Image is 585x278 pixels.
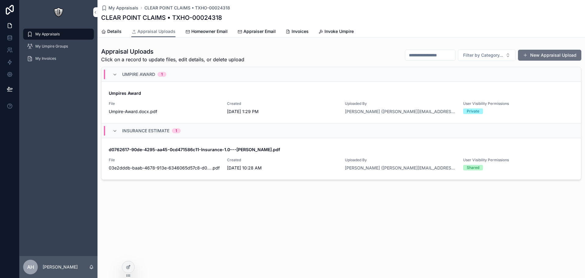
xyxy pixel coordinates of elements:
a: [PERSON_NAME] ([PERSON_NAME][EMAIL_ADDRESS][DOMAIN_NAME]) [345,165,456,171]
button: Select Button [458,49,516,61]
span: Click on a record to update files, edit details, or delete upload [101,56,244,63]
a: Umpires AwardFileUmpire-Award.docx.pdfCreated[DATE] 1:29 PMUploaded By[PERSON_NAME] ([PERSON_NAME... [101,82,581,123]
span: .pdf [211,165,220,171]
img: App logo [54,7,63,17]
span: [DATE] 1:29 PM [227,109,338,115]
span: My Invoices [35,56,56,61]
p: [PERSON_NAME] [43,264,78,270]
span: My Umpire Groups [35,44,68,49]
span: Created [227,158,338,162]
span: [DATE] 10:28 AM [227,165,338,171]
a: [PERSON_NAME] ([PERSON_NAME][EMAIL_ADDRESS][DOMAIN_NAME]) [345,109,456,115]
span: Invoices [292,28,309,34]
div: Shared [467,165,479,170]
span: My Appraisals [108,5,138,11]
span: Insurance Estimate [122,128,169,134]
a: My Appraisals [23,29,94,40]
strong: d0762617-90de-4295-aa45-0cd471586c11-Insurance-1.0---[PERSON_NAME].pdf [109,147,280,152]
span: 03e2dddb-baab-4678-913e-6346065d57c8-d0762617-90de-4295-aa45-0cd471586c11-Insurance-1.0---[PERSON... [109,165,211,171]
strong: Umpires Award [109,91,141,96]
a: Details [101,26,122,38]
a: My Umpire Groups [23,41,94,52]
span: Umpire Award [122,71,155,77]
span: My Appraisals [35,32,60,37]
h1: Appraisal Uploads [101,47,244,56]
a: Appraiser Email [237,26,276,38]
span: .pdf [149,109,157,115]
span: File [109,101,220,106]
span: Invoke Umpire [324,28,354,34]
span: Appraiser Email [243,28,276,34]
a: CLEAR POINT CLAIMS • TXHO-00024318 [144,5,230,11]
span: Appraisal Uploads [137,28,175,34]
span: File [109,158,220,162]
a: My Invoices [23,53,94,64]
span: AH [27,263,34,271]
span: Umpire-Award.docx [109,109,149,115]
a: d0762617-90de-4295-aa45-0cd471586c11-Insurance-1.0---[PERSON_NAME].pdfFile03e2dddb-baab-4678-913e... [101,138,581,180]
span: User Visibility Permissions [463,101,574,106]
span: Filter by Category... [463,52,503,58]
a: Homeowner Email [185,26,228,38]
h1: CLEAR POINT CLAIMS • TXHO-00024318 [101,13,222,22]
span: Homeowner Email [191,28,228,34]
a: Invoke Umpire [318,26,354,38]
div: Private [467,109,479,114]
div: 1 [175,128,177,133]
a: Appraisal Uploads [131,26,175,37]
span: Created [227,101,338,106]
div: scrollable content [19,24,97,72]
span: Uploaded By [345,158,456,162]
div: 1 [161,72,163,77]
span: Details [107,28,122,34]
span: Uploaded By [345,101,456,106]
span: User Visibility Permissions [463,158,574,162]
a: Invoices [285,26,309,38]
button: New Appraisal Upload [518,50,581,61]
a: My Appraisals [101,5,138,11]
